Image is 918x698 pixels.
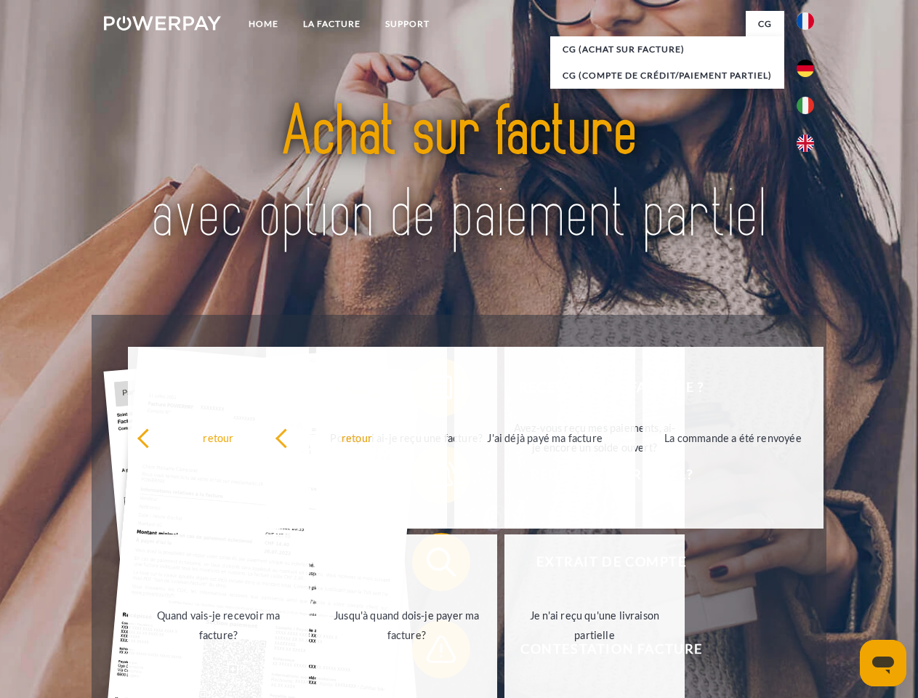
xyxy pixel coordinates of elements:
[797,60,814,77] img: de
[550,63,784,89] a: CG (Compte de crédit/paiement partiel)
[550,36,784,63] a: CG (achat sur facture)
[513,606,677,645] div: Je n'ai reçu qu'une livraison partielle
[373,11,442,37] a: Support
[104,16,221,31] img: logo-powerpay-white.svg
[746,11,784,37] a: CG
[797,12,814,30] img: fr
[797,135,814,152] img: en
[860,640,906,686] iframe: Bouton de lancement de la fenêtre de messagerie
[651,428,815,447] div: La commande a été renvoyée
[236,11,291,37] a: Home
[291,11,373,37] a: LA FACTURE
[463,428,627,447] div: J'ai déjà payé ma facture
[137,606,300,645] div: Quand vais-je recevoir ma facture?
[275,428,438,447] div: retour
[139,70,779,278] img: title-powerpay_fr.svg
[797,97,814,114] img: it
[325,606,488,645] div: Jusqu'à quand dois-je payer ma facture?
[137,428,300,447] div: retour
